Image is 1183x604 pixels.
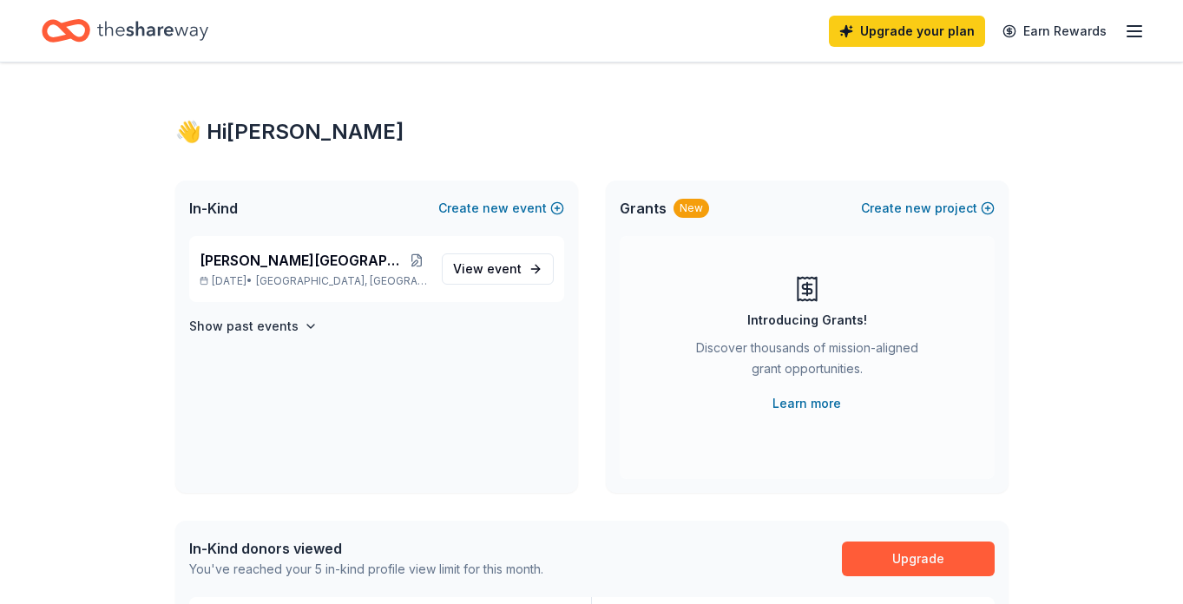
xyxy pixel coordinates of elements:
[747,310,867,331] div: Introducing Grants!
[487,261,522,276] span: event
[861,198,995,219] button: Createnewproject
[200,250,405,271] span: [PERSON_NAME][GEOGRAPHIC_DATA] Fun Run
[256,274,427,288] span: [GEOGRAPHIC_DATA], [GEOGRAPHIC_DATA]
[842,542,995,576] a: Upgrade
[42,10,208,51] a: Home
[189,316,299,337] h4: Show past events
[689,338,925,386] div: Discover thousands of mission-aligned grant opportunities.
[992,16,1117,47] a: Earn Rewards
[175,118,1009,146] div: 👋 Hi [PERSON_NAME]
[200,274,428,288] p: [DATE] •
[442,253,554,285] a: View event
[905,198,931,219] span: new
[829,16,985,47] a: Upgrade your plan
[453,259,522,279] span: View
[189,198,238,219] span: In-Kind
[674,199,709,218] div: New
[483,198,509,219] span: new
[189,316,318,337] button: Show past events
[620,198,667,219] span: Grants
[189,559,543,580] div: You've reached your 5 in-kind profile view limit for this month.
[772,393,841,414] a: Learn more
[189,538,543,559] div: In-Kind donors viewed
[438,198,564,219] button: Createnewevent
